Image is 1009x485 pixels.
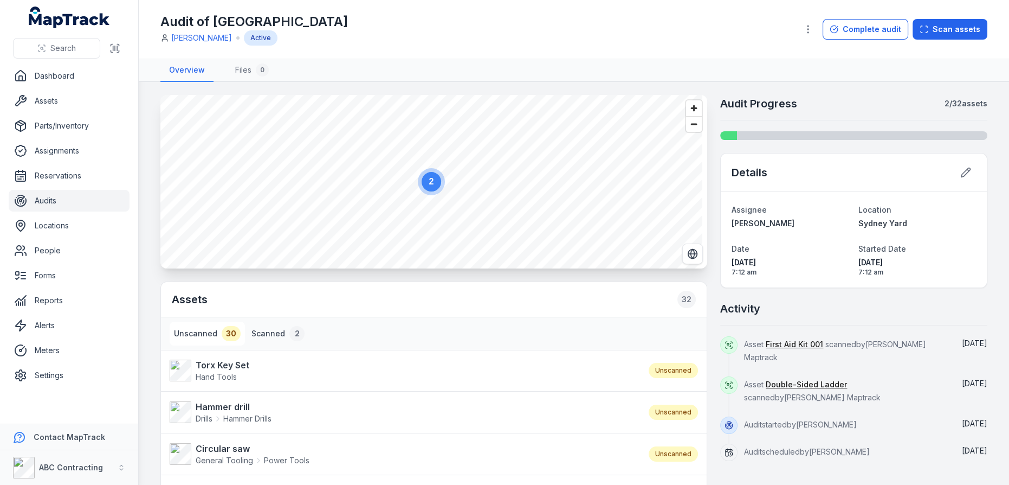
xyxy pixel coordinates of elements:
a: Forms [9,265,130,286]
span: Power Tools [264,455,309,466]
h2: Audit Progress [720,96,797,111]
span: Hammer Drills [223,413,271,424]
span: Audit started by [PERSON_NAME] [744,420,857,429]
a: Settings [9,365,130,386]
strong: Contact MapTrack [34,432,105,442]
div: 2 [289,326,305,341]
time: 03/10/2025, 11:44:01 pm [962,339,987,348]
span: [DATE] [962,379,987,388]
a: Assets [9,90,130,112]
div: Unscanned [649,405,698,420]
a: [PERSON_NAME] [171,33,232,43]
strong: Torx Key Set [196,359,249,372]
time: 03/10/2025, 7:12:28 am [858,257,976,277]
div: 32 [677,291,696,308]
a: Hammer drillDrillsHammer Drills [170,400,638,424]
text: 2 [429,177,434,186]
strong: ABC Contracting [39,463,103,472]
span: [DATE] [962,339,987,348]
span: General Tooling [196,455,253,466]
span: Search [50,43,76,54]
a: Reports [9,290,130,311]
button: Scan assets [913,19,987,40]
button: Unscanned30 [170,322,245,346]
a: People [9,240,130,261]
a: Double-Sided Ladder [766,379,847,390]
span: [DATE] [962,446,987,455]
span: Asset scanned by [PERSON_NAME] Maptrack [744,380,881,402]
span: Started Date [858,244,906,253]
h2: Details [732,165,767,180]
span: Hand Tools [196,372,237,381]
a: Dashboard [9,65,130,87]
div: 0 [256,63,269,76]
a: Files0 [227,59,277,82]
span: [DATE] [858,257,976,268]
a: Sydney Yard [858,218,976,229]
button: Zoom in [686,100,702,116]
a: Parts/Inventory [9,115,130,137]
h2: Assets [172,291,696,308]
strong: Circular saw [196,442,309,455]
button: Switch to Satellite View [682,244,703,264]
time: 03/10/2025, 7:12:14 am [962,446,987,455]
a: [PERSON_NAME] [732,218,849,229]
div: Unscanned [649,446,698,462]
time: 03/10/2025, 7:12:28 am [962,419,987,428]
a: Torx Key SetHand Tools [170,359,638,382]
strong: Hammer drill [196,400,271,413]
span: 7:12 am [858,268,976,277]
h2: Activity [720,301,760,316]
a: Reservations [9,165,130,187]
span: Location [858,205,891,214]
canvas: Map [160,95,702,269]
span: [DATE] [962,419,987,428]
button: Complete audit [823,19,908,40]
span: Audit scheduled by [PERSON_NAME] [744,447,870,456]
a: Assignments [9,140,130,162]
a: Locations [9,215,130,237]
a: First Aid Kit 001 [766,339,823,350]
span: Date [732,244,749,253]
button: Scanned2 [247,322,309,346]
time: 03/10/2025, 7:12:14 am [732,257,849,277]
div: Unscanned [649,363,698,378]
span: Sydney Yard [858,219,907,228]
button: Search [13,38,100,59]
button: Zoom out [686,116,702,132]
a: MapTrack [29,7,110,28]
span: Drills [196,413,212,424]
span: Assignee [732,205,767,214]
a: Audits [9,190,130,212]
span: 7:12 am [732,268,849,277]
a: Alerts [9,315,130,336]
strong: 2 / 32 assets [945,98,987,109]
time: 03/10/2025, 11:43:31 pm [962,379,987,388]
div: 30 [222,326,241,341]
h1: Audit of [GEOGRAPHIC_DATA] [160,13,348,30]
a: Circular sawGeneral ToolingPower Tools [170,442,638,466]
div: Active [244,30,277,46]
a: Overview [160,59,214,82]
span: Asset scanned by [PERSON_NAME] Maptrack [744,340,926,362]
span: [DATE] [732,257,849,268]
a: Meters [9,340,130,361]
